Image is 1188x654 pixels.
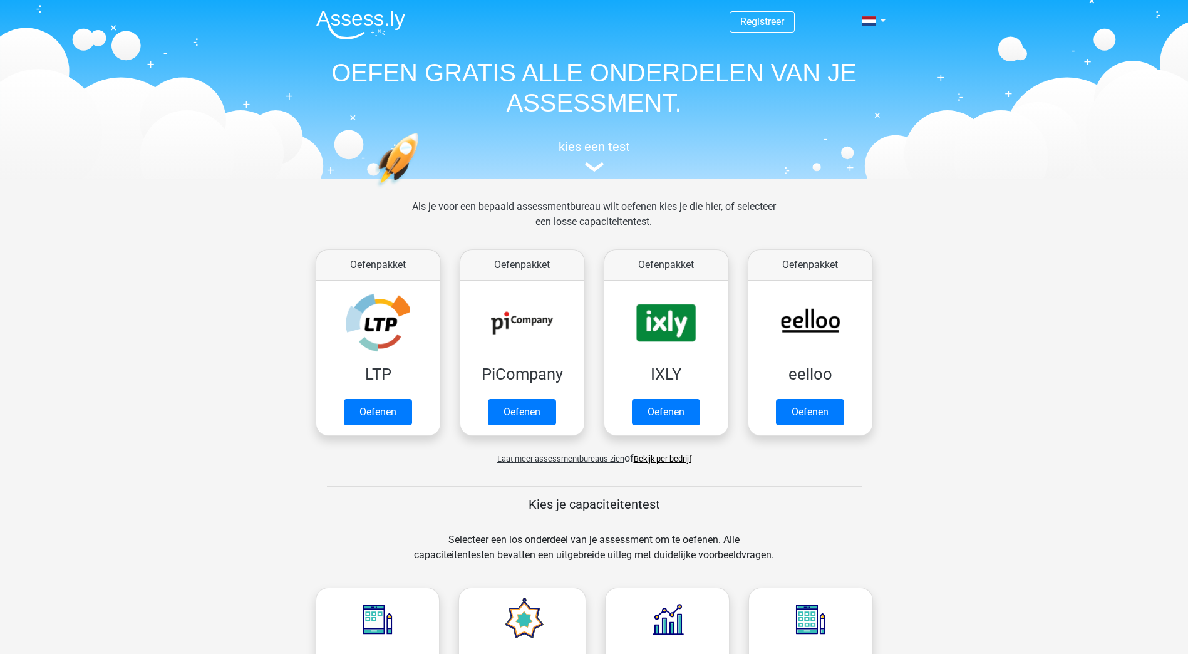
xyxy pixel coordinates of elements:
h5: Kies je capaciteitentest [327,497,862,512]
h1: OEFEN GRATIS ALLE ONDERDELEN VAN JE ASSESSMENT. [306,58,882,118]
img: Assessly [316,10,405,39]
img: oefenen [375,133,467,246]
a: Oefenen [776,399,844,425]
a: Oefenen [488,399,556,425]
a: Oefenen [632,399,700,425]
h5: kies een test [306,139,882,154]
div: of [306,441,882,466]
div: Selecteer een los onderdeel van je assessment om te oefenen. Alle capaciteitentesten bevatten een... [402,532,786,578]
img: assessment [585,162,604,172]
div: Als je voor een bepaald assessmentbureau wilt oefenen kies je die hier, of selecteer een losse ca... [402,199,786,244]
a: kies een test [306,139,882,172]
a: Bekijk per bedrijf [634,454,691,464]
a: Oefenen [344,399,412,425]
span: Laat meer assessmentbureaus zien [497,454,624,464]
a: Registreer [740,16,784,28]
